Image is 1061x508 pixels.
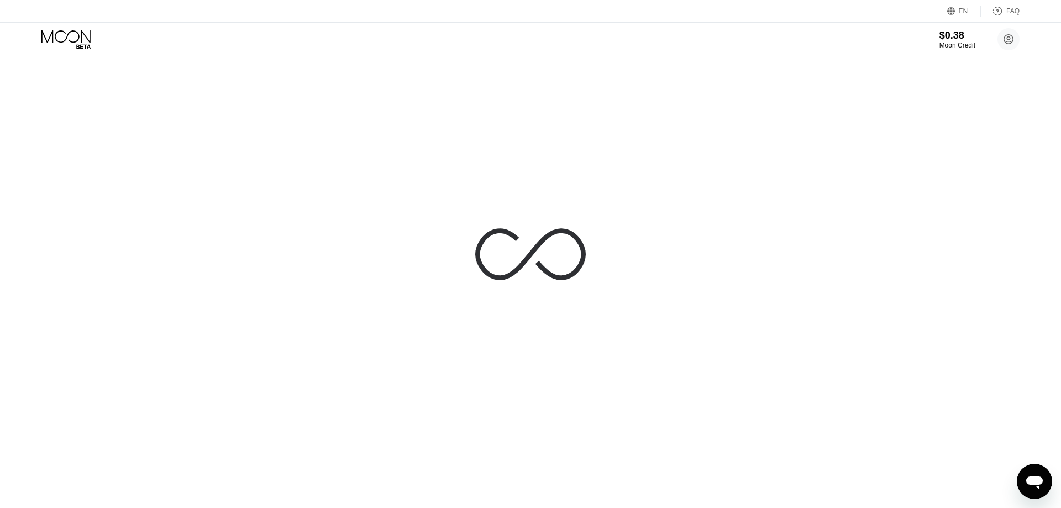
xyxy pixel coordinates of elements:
[939,41,975,49] div: Moon Credit
[947,6,981,17] div: EN
[939,30,975,41] div: $0.38
[939,30,975,49] div: $0.38Moon Credit
[1006,7,1020,15] div: FAQ
[1017,464,1052,499] iframe: Button to launch messaging window
[981,6,1020,17] div: FAQ
[959,7,968,15] div: EN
